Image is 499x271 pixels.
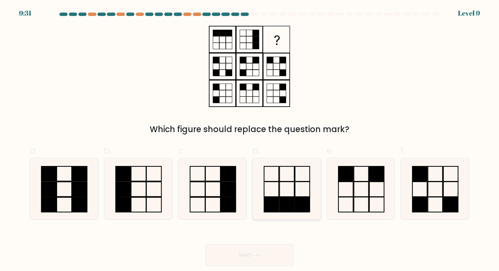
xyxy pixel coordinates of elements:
button: Next [205,244,294,266]
span: b. [104,144,112,157]
div: Level 9 [458,8,480,18]
span: e. [327,144,334,157]
div: Which figure should replace the question mark? [34,123,465,135]
span: f. [401,144,405,157]
span: d. [252,144,260,157]
span: a. [30,144,38,157]
div: 9:31 [19,8,32,18]
span: c. [178,144,185,157]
